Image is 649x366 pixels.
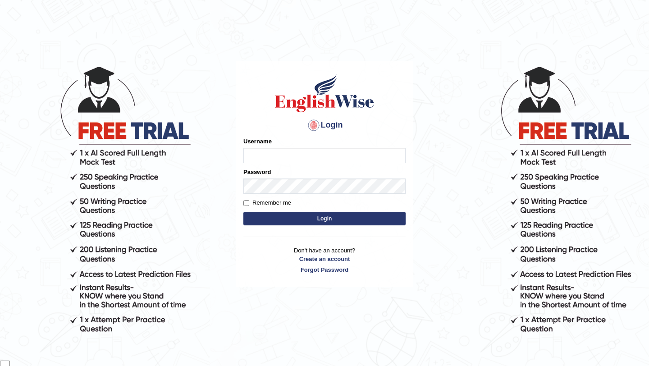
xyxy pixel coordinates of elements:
[243,255,406,263] a: Create an account
[243,118,406,133] h4: Login
[243,246,406,274] p: Don't have an account?
[243,168,271,176] label: Password
[273,73,376,114] img: Logo of English Wise sign in for intelligent practice with AI
[243,198,291,207] label: Remember me
[243,265,406,274] a: Forgot Password
[243,200,249,206] input: Remember me
[243,137,272,146] label: Username
[243,212,406,225] button: Login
